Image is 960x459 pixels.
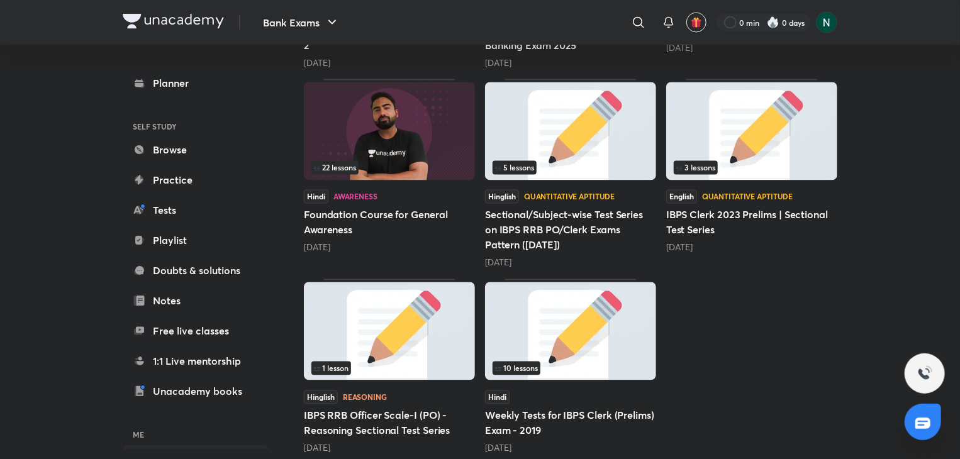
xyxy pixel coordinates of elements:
[493,362,649,375] div: left
[123,228,269,253] a: Playlist
[485,207,656,253] h5: Sectional/Subject-wise Test Series on IBPS RRB PO/Clerk Exams Pattern ([DATE])
[123,348,269,373] a: 1:1 Live mentorship
[304,82,475,180] img: Thumbnail
[123,288,269,313] a: Notes
[676,164,715,172] span: 3 lessons
[304,442,475,455] div: 2 years ago
[314,164,356,172] span: 22 lessons
[123,14,224,29] img: Company Logo
[311,362,467,375] div: infocontainer
[917,366,932,381] img: ttu
[485,257,656,269] div: 1 year ago
[485,279,656,454] div: Weekly Tests for IBPS Clerk (Prelims) Exam - 2019
[666,79,837,269] div: IBPS Clerk 2023 Prelims | Sectional Test Series
[123,14,224,32] a: Company Logo
[495,164,534,172] span: 5 lessons
[816,12,837,33] img: Netra Joshi
[686,13,706,33] button: avatar
[485,79,656,269] div: Sectional/Subject-wise Test Series on IBPS RRB PO/Clerk Exams Pattern (Feb 2024)
[485,390,510,404] span: Hindi
[123,70,269,96] a: Planner
[767,16,779,29] img: streak
[493,161,649,175] div: infosection
[333,193,377,201] div: Awareness
[666,207,837,238] h5: IBPS Clerk 2023 Prelims | Sectional Test Series
[311,161,467,175] div: infocontainer
[343,394,387,401] div: Reasoning
[485,408,656,438] h5: Weekly Tests for IBPS Clerk (Prelims) Exam - 2019
[495,365,538,372] span: 10 lessons
[485,190,519,204] span: Hinglish
[485,442,656,455] div: 5 years ago
[311,161,467,175] div: left
[666,241,837,254] div: 2 years ago
[485,282,656,380] img: Thumbnail
[304,279,475,454] div: IBPS RRB Officer Scale-I (PO) - Reasoning Sectional Test Series
[666,41,837,54] div: 6 months ago
[123,197,269,223] a: Tests
[524,193,615,201] div: Quantitative Aptitude
[493,161,649,175] div: left
[123,137,269,162] a: Browse
[304,190,328,204] span: Hindi
[493,161,649,175] div: infocontainer
[485,82,656,180] img: Thumbnail
[311,362,467,375] div: left
[666,82,837,180] img: Thumbnail
[304,241,475,254] div: 7 months ago
[311,161,467,175] div: infosection
[304,79,475,269] div: Foundation Course for General Awareness
[304,408,475,438] h5: IBPS RRB Officer Scale-I (PO) - Reasoning Sectional Test Series
[702,193,793,201] div: Quantitative Aptitude
[304,390,338,404] span: Hinglish
[674,161,830,175] div: infosection
[123,258,269,283] a: Doubts & solutions
[123,424,269,445] h6: ME
[485,57,656,69] div: 6 months ago
[304,207,475,238] h5: Foundation Course for General Awareness
[311,362,467,375] div: infosection
[493,362,649,375] div: infocontainer
[493,362,649,375] div: infosection
[304,57,475,69] div: 6 months ago
[666,190,697,204] span: English
[674,161,830,175] div: left
[123,318,269,343] a: Free live classes
[255,10,347,35] button: Bank Exams
[123,116,269,137] h6: SELF STUDY
[314,365,349,372] span: 1 lesson
[691,17,702,28] img: avatar
[123,379,269,404] a: Unacademy books
[123,167,269,192] a: Practice
[304,282,475,380] img: Thumbnail
[674,161,830,175] div: infocontainer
